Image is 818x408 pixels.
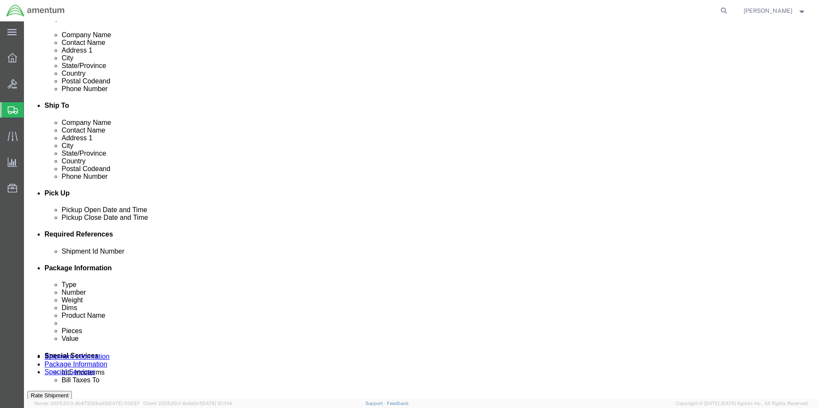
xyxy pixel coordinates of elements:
a: Feedback [387,401,409,406]
span: [DATE] 12:11:14 [201,401,232,406]
img: logo [6,4,65,17]
span: Client: 2025.20.0-8c6e0cf [143,401,232,406]
iframe: FS Legacy Container [24,21,818,399]
span: Copyright © [DATE]-[DATE] Agistix Inc., All Rights Reserved [676,400,808,407]
span: Server: 2025.20.0-db47332bad5 [34,401,139,406]
span: Matthew Cartier [744,6,792,15]
a: Support [365,401,387,406]
span: [DATE] 11:13:37 [107,401,139,406]
button: [PERSON_NAME] [743,6,806,16]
